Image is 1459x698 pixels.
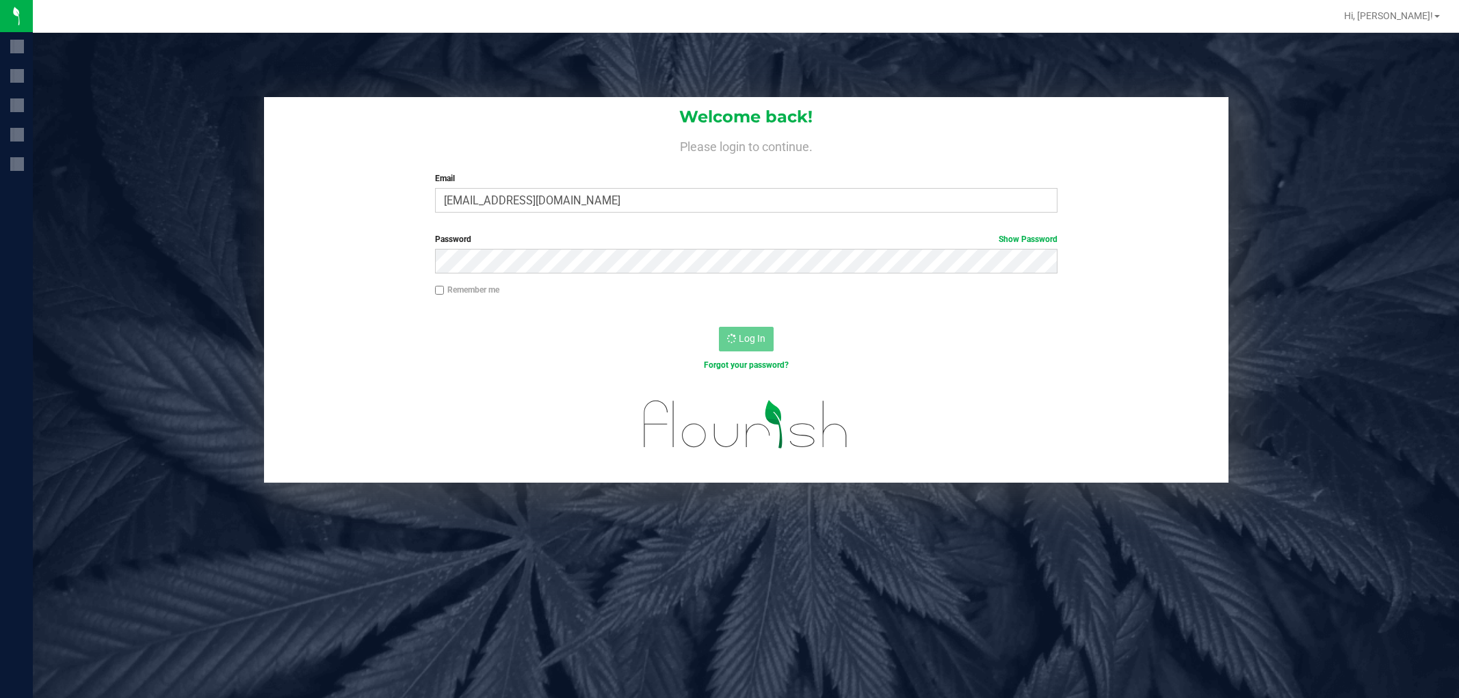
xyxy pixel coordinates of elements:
a: Show Password [999,234,1057,244]
a: Forgot your password? [704,360,789,370]
label: Remember me [435,284,499,296]
span: Log In [739,333,765,344]
h1: Welcome back! [264,108,1228,126]
span: Password [435,234,471,244]
img: flourish_logo.svg [625,386,867,463]
button: Log In [719,327,774,351]
span: Hi, [PERSON_NAME]! [1344,10,1433,21]
input: Remember me [435,286,445,295]
label: Email [435,172,1057,185]
h4: Please login to continue. [264,137,1228,153]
